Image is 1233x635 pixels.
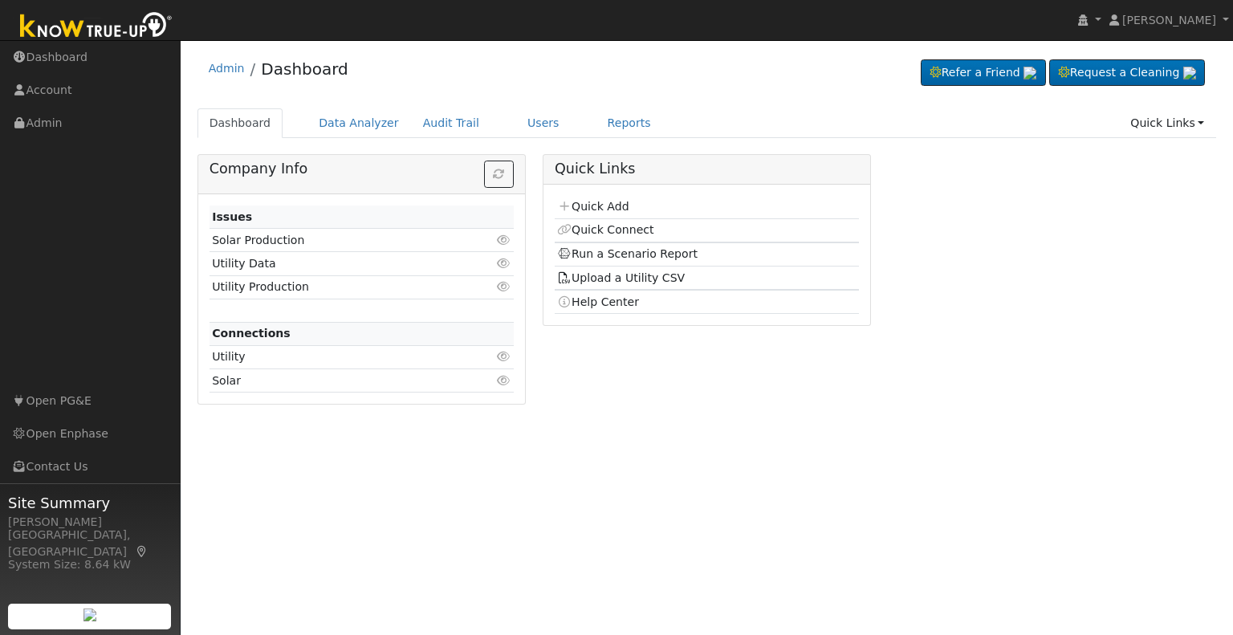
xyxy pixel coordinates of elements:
a: Quick Add [557,200,629,213]
a: Dashboard [261,59,348,79]
img: retrieve [1023,67,1036,79]
h5: Quick Links [555,161,859,177]
td: Solar Production [210,229,465,252]
td: Utility [210,345,465,368]
img: retrieve [1183,67,1196,79]
a: Reports [596,108,663,138]
td: Utility Production [210,275,465,299]
a: Quick Links [1118,108,1216,138]
a: Dashboard [197,108,283,138]
a: Data Analyzer [307,108,411,138]
span: Site Summary [8,492,172,514]
a: Quick Connect [557,223,653,236]
i: Click to view [497,375,511,386]
span: [PERSON_NAME] [1122,14,1216,26]
a: Refer a Friend [921,59,1046,87]
i: Click to view [497,281,511,292]
i: Click to view [497,258,511,269]
strong: Issues [212,210,252,223]
strong: Connections [212,327,291,340]
a: Request a Cleaning [1049,59,1205,87]
h5: Company Info [210,161,514,177]
a: Run a Scenario Report [557,247,698,260]
div: [PERSON_NAME] [8,514,172,531]
div: System Size: 8.64 kW [8,556,172,573]
a: Admin [209,62,245,75]
i: Click to view [497,351,511,362]
a: Users [515,108,572,138]
i: Click to view [497,234,511,246]
td: Utility Data [210,252,465,275]
a: Map [135,545,149,558]
img: retrieve [83,609,96,621]
a: Upload a Utility CSV [557,271,685,284]
a: Help Center [557,295,639,308]
td: Solar [210,369,465,393]
a: Audit Trail [411,108,491,138]
div: [GEOGRAPHIC_DATA], [GEOGRAPHIC_DATA] [8,527,172,560]
img: Know True-Up [12,9,181,45]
